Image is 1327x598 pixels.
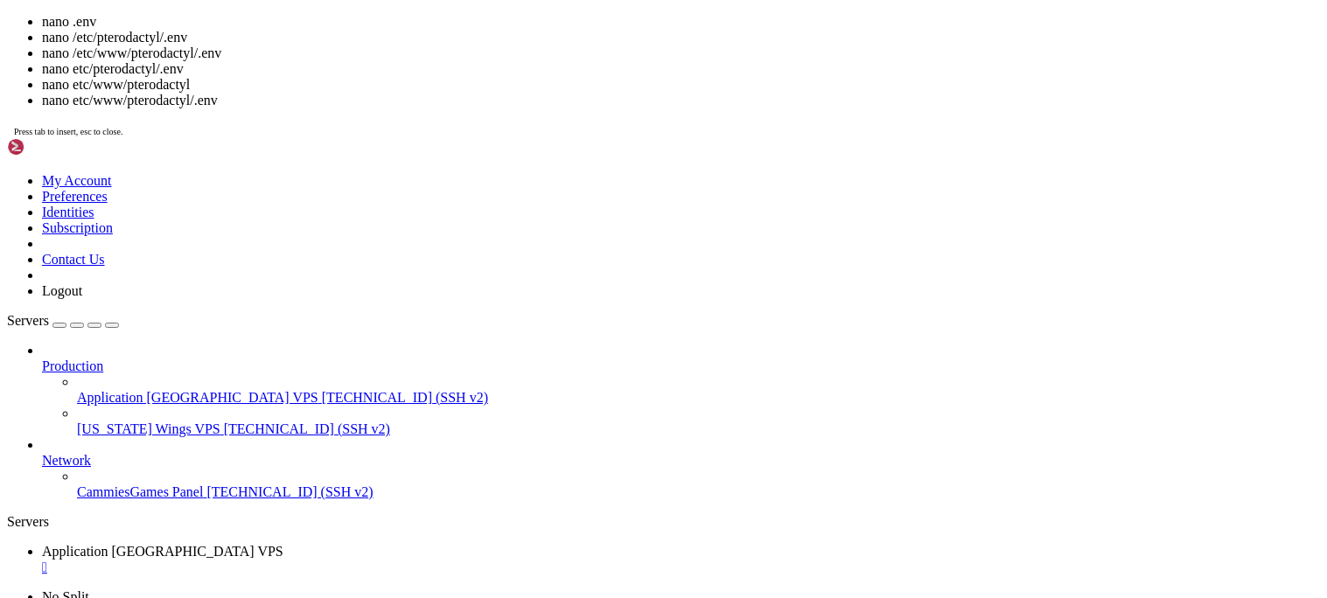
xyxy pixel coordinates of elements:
x-row: root@vmi2746373:~# cd /var/www/pterodactyl/ [7,86,1100,101]
span: Servers [7,313,49,328]
li: Production [42,343,1320,437]
span: Application [GEOGRAPHIC_DATA] VPS [77,390,318,405]
div: (43, 9) [324,149,331,164]
a: [US_STATE] Wings VPS [TECHNICAL_ID] (SSH v2) [77,421,1320,437]
a: Subscription [42,220,113,235]
li: Network [42,437,1320,500]
a: My Account [42,173,112,188]
li: nano /etc/pterodactyl/.env [42,30,1320,45]
a:  [42,560,1320,575]
x-row: root@vmi2746373:~# nano etc/pterodactyl/.env [7,38,1100,54]
li: nano /etc/www/pterodactyl/.env [42,45,1320,61]
a: Logout [42,283,82,298]
span: Network [42,453,91,468]
x-row: root@vmi2746373:~# nano etc/www/pterodactyl/.env [7,7,1100,23]
x-row: root@vmi2746373:/var/www/pterodactyl# nano [7,149,1100,164]
a: Servers [7,313,119,328]
a: Production [42,358,1320,374]
span: [TECHNICAL_ID] (SSH v2) [224,421,390,436]
x-row: root@vmi2746373:~# nano etc/www/pterodactyl [7,23,1100,38]
li: [US_STATE] Wings VPS [TECHNICAL_ID] (SSH v2) [77,406,1320,437]
a: Application [GEOGRAPHIC_DATA] VPS [TECHNICAL_ID] (SSH v2) [77,390,1320,406]
x-row: root@vmi2746373:/var/www/pterodactyl# nano .env [7,101,1100,117]
span: Production [42,358,103,373]
img: Shellngn [7,138,108,156]
li: nano .env [42,14,1320,30]
a: Preferences [42,189,108,204]
li: nano etc/pterodactyl/.env [42,61,1320,77]
x-row: root@vmi2746373:~# nano /etc/pterodactyl/.env [7,70,1100,86]
li: nano etc/www/pterodactyl/.env [42,93,1320,108]
a: Network [42,453,1320,469]
span: Application [GEOGRAPHIC_DATA] VPS [42,544,283,559]
li: Application [GEOGRAPHIC_DATA] VPS [TECHNICAL_ID] (SSH v2) [77,374,1320,406]
span: [US_STATE] Wings VPS [77,421,220,436]
span: [TECHNICAL_ID] (SSH v2) [206,484,373,499]
a: Contact Us [42,252,105,267]
span: CammiesGames Panel [77,484,203,499]
div: Servers [7,514,1320,530]
x-row: root@vmi2746373:~# nano /etc/www/pterodactyl/.env [7,54,1100,70]
a: Identities [42,205,94,219]
a: Application Germany VPS [42,544,1320,575]
a: CammiesGames Panel [TECHNICAL_ID] (SSH v2) [77,484,1320,500]
x-row: root@vmi2746373:/var/www/pterodactyl# /etc/nginx/sites-available/pterodactyl.conf [7,117,1100,133]
x-row: -bash: /etc/nginx/sites-available/pterodactyl.conf: Permission denied [7,133,1100,149]
li: nano etc/www/pterodactyl [42,77,1320,93]
span: Press tab to insert, esc to close. [14,127,122,136]
span: [TECHNICAL_ID] (SSH v2) [322,390,488,405]
li: CammiesGames Panel [TECHNICAL_ID] (SSH v2) [77,469,1320,500]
